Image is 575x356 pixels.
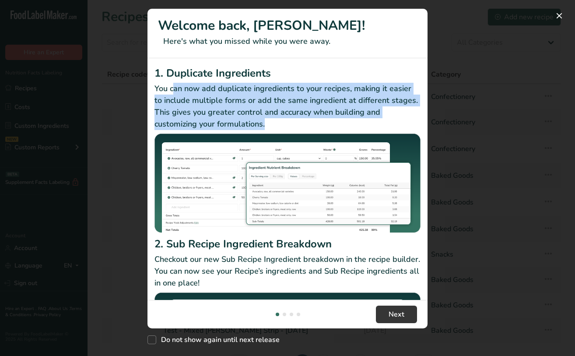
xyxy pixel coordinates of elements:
[158,35,417,47] p: Here's what you missed while you were away.
[154,65,421,81] h2: 1. Duplicate Ingredients
[154,254,421,289] p: Checkout our new Sub Recipe Ingredient breakdown in the recipe builder. You can now see your Reci...
[154,236,421,252] h2: 2. Sub Recipe Ingredient Breakdown
[156,335,280,344] span: Do not show again until next release
[154,83,421,130] p: You can now add duplicate ingredients to your recipes, making it easier to include multiple forms...
[376,306,417,323] button: Next
[154,134,421,233] img: Duplicate Ingredients
[389,309,404,320] span: Next
[158,16,417,35] h1: Welcome back, [PERSON_NAME]!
